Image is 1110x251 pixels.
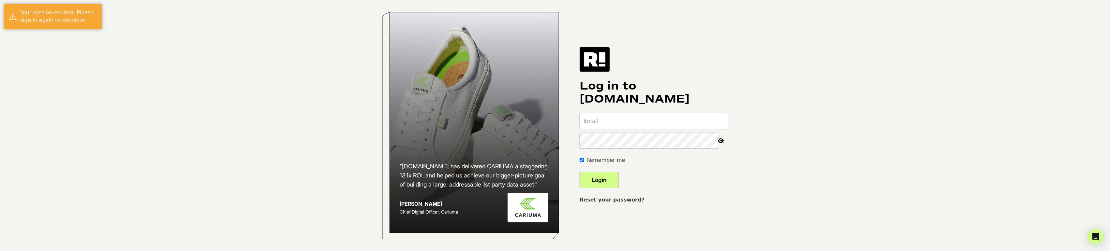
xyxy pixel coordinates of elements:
[20,9,97,24] div: Your session expired. Please sign in again to continue.
[1088,229,1103,244] div: Open Intercom Messenger
[586,156,625,164] label: Remember me
[508,193,548,223] img: Cariuma
[400,201,442,207] strong: [PERSON_NAME]
[580,47,610,71] img: Retention.com
[580,79,728,105] h1: Log in to [DOMAIN_NAME]
[580,197,644,203] a: Reset your password?
[580,172,618,188] button: Login
[400,209,458,215] span: Chief Digital Officer, Cariuma
[580,113,728,129] input: Email
[400,162,548,189] h2: “[DOMAIN_NAME] has delivered CARIUMA a staggering 13.1x ROI, and helped us achieve our bigger-pic...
